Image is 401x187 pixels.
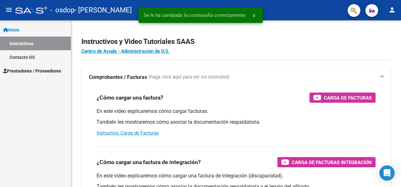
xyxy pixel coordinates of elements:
[309,93,376,103] button: Carga de Facturas
[5,6,13,14] mat-icon: menu
[388,6,396,14] mat-icon: person
[97,108,376,115] p: En este video explicaremos cómo cargar facturas.
[324,94,372,102] span: Carga de Facturas
[81,36,391,48] h2: Instructivos y Video Tutoriales SAAS
[97,130,159,136] a: Instructivo Carga de Facturas
[89,74,147,81] strong: Comprobantes / Facturas
[97,158,201,167] h3: ¿Cómo cargar una factura de integración?
[379,165,395,181] div: Open Intercom Messenger
[81,48,169,54] a: Centro de Ayuda - Administración de O.S.
[97,93,163,102] h3: ¿Cómo cargar una factura?
[81,67,391,87] mat-expansion-panel-header: Comprobantes / Facturas (haga click aquí para ver los tutoriales)
[144,12,245,18] span: Se le ha cambiado la contraseña correctamente
[97,119,376,126] p: También les mostraremos cómo asociar la documentación respaldatoria.
[253,12,255,18] span: x
[3,67,61,74] span: Prestadores / Proveedores
[248,10,260,21] button: x
[277,157,376,167] button: Carga de Facturas Integración
[3,26,19,33] span: Inicio
[75,3,132,17] span: - [PERSON_NAME]
[292,158,372,166] span: Carga de Facturas Integración
[97,172,376,179] p: En este video explicaremos cómo cargar una factura de integración (discapacidad).
[50,3,75,17] span: - osdop
[148,74,229,81] span: (haga click aquí para ver los tutoriales)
